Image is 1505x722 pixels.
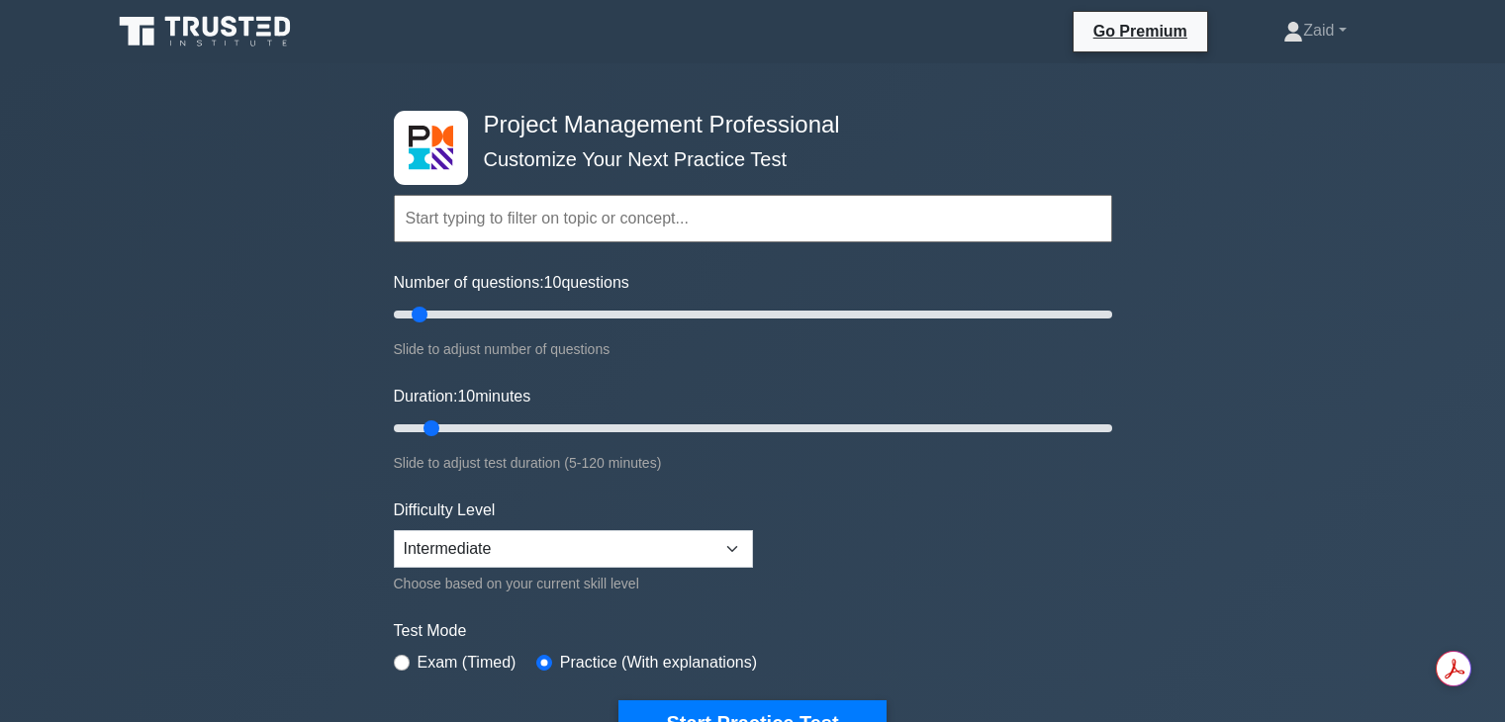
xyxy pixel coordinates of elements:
span: 10 [457,388,475,405]
div: Choose based on your current skill level [394,572,753,595]
span: 10 [544,274,562,291]
div: Slide to adjust test duration (5-120 minutes) [394,451,1112,475]
label: Practice (With explanations) [560,651,757,675]
label: Test Mode [394,619,1112,643]
h4: Project Management Professional [476,111,1015,139]
label: Difficulty Level [394,498,496,522]
label: Exam (Timed) [418,651,517,675]
label: Number of questions: questions [394,271,629,295]
a: Go Premium [1082,19,1199,44]
a: Zaid [1236,11,1393,50]
label: Duration: minutes [394,385,531,408]
input: Start typing to filter on topic or concept... [394,195,1112,242]
div: Slide to adjust number of questions [394,337,1112,361]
